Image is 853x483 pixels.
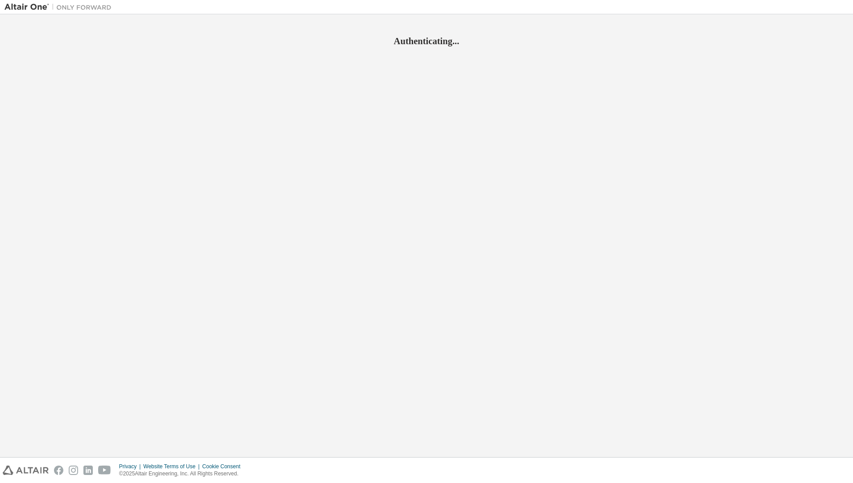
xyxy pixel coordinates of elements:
img: instagram.svg [69,466,78,475]
p: © 2025 Altair Engineering, Inc. All Rights Reserved. [119,470,246,478]
img: altair_logo.svg [3,466,49,475]
img: youtube.svg [98,466,111,475]
div: Privacy [119,463,143,470]
img: linkedin.svg [83,466,93,475]
img: Altair One [4,3,116,12]
div: Cookie Consent [202,463,245,470]
h2: Authenticating... [4,35,849,47]
img: facebook.svg [54,466,63,475]
div: Website Terms of Use [143,463,202,470]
